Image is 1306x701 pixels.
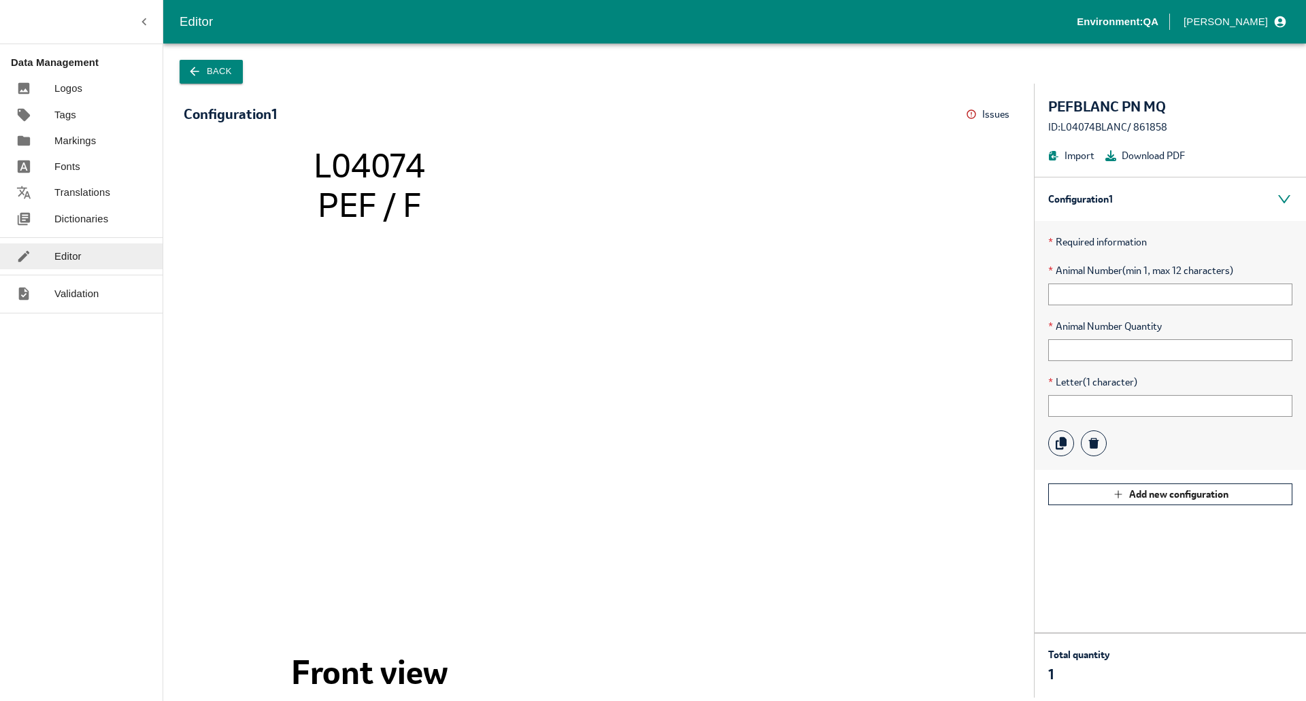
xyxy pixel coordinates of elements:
button: Import [1048,148,1094,163]
span: Letter (1 character) [1048,375,1292,390]
button: Back [180,60,243,84]
tspan: L04074 [314,143,425,186]
button: profile [1178,10,1290,33]
button: Issues [966,104,1014,125]
p: Validation [54,286,99,301]
p: 1 [1048,665,1109,684]
p: Total quantity [1048,647,1109,662]
div: ID: L04074BLANC / 861858 [1048,120,1292,135]
p: Tags [54,107,76,122]
tspan: PEF / F [318,184,421,226]
p: Markings [54,133,96,148]
p: Editor [54,249,82,264]
div: PEFBLANC PN MQ [1048,97,1292,116]
button: Download PDF [1105,148,1185,163]
div: Configuration 1 [184,107,277,122]
span: Animal Number (min 1, max 12 characters) [1048,263,1292,278]
div: Configuration 1 [1035,177,1306,221]
p: Fonts [54,159,80,174]
p: Environment: QA [1077,14,1158,29]
p: Logos [54,81,82,96]
div: Editor [180,12,1077,32]
p: Required information [1048,235,1292,250]
p: Translations [54,185,110,200]
span: Animal Number Quantity [1048,319,1292,334]
p: Data Management [11,55,163,70]
button: Add new configuration [1048,483,1292,505]
p: [PERSON_NAME] [1184,14,1268,29]
p: Dictionaries [54,211,108,226]
tspan: Front view [291,651,448,694]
